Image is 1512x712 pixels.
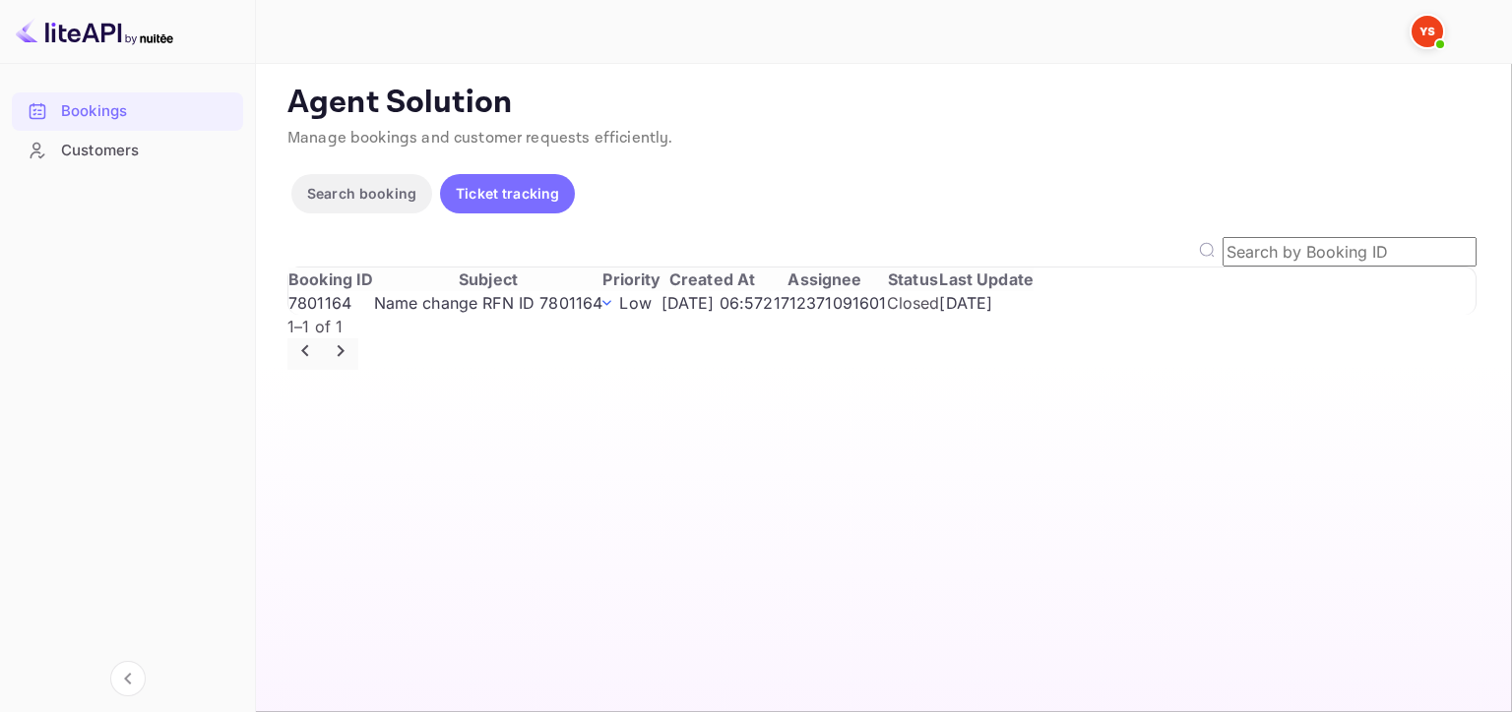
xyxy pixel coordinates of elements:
p: Agent Solution [287,84,1477,123]
p: Low [619,291,651,315]
td: [DATE] 06:57 [661,291,764,315]
p: Search booking [307,183,416,204]
p: 1–1 of 1 [287,315,1477,338]
td: 7801164 [288,291,374,315]
th: Assignee [763,267,886,291]
th: Created At [661,267,764,291]
th: Subject [374,267,603,291]
img: LiteAPI logo [16,16,173,47]
div: Customers [12,132,243,170]
a: Bookings [12,92,243,129]
span: Manage bookings and customer requests efficiently. [287,128,673,148]
div: Customers [61,140,233,162]
a: Customers [12,132,243,168]
div: Bookings [61,100,233,123]
button: Go to next page [323,338,358,370]
div: Bookings [12,92,243,131]
button: Collapse navigation [110,661,146,696]
th: Priority [602,267,661,291]
th: Booking ID [288,267,374,291]
th: Status [887,267,940,291]
p: Ticket tracking [456,183,559,204]
td: [DATE] [939,291,1034,315]
td: Name change RFN ID 7801164 [374,291,603,315]
input: Search by Booking ID [1223,237,1477,267]
td: 21712371091601 [763,291,886,315]
img: Yandex Support [1412,16,1443,47]
button: Go to previous page [287,338,323,370]
span: Closed [887,293,940,313]
th: Last Update [939,267,1034,291]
